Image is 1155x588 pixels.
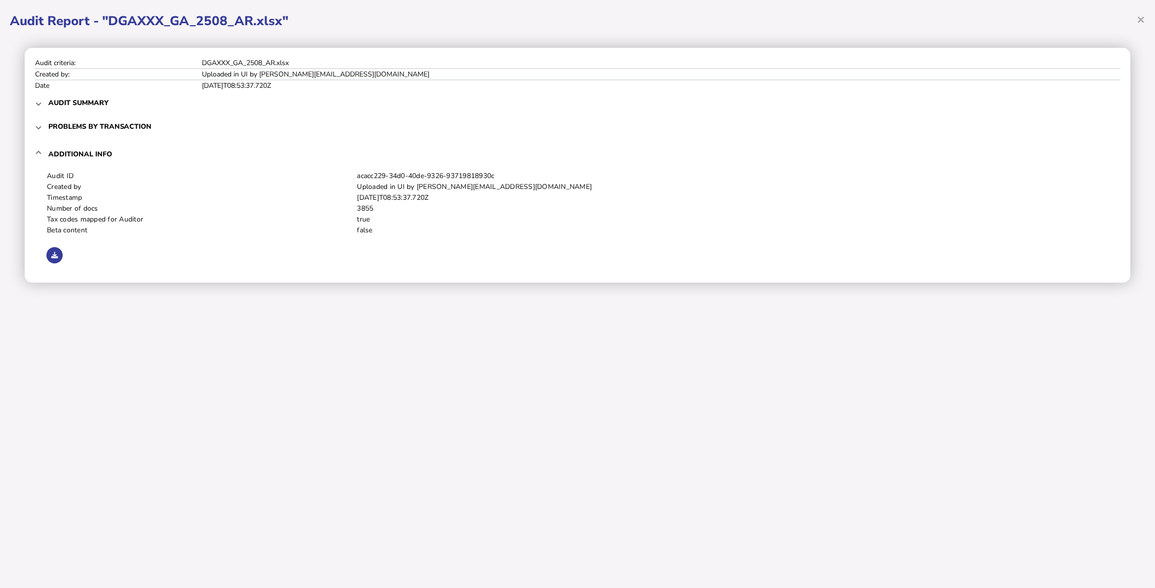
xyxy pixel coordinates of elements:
[35,69,201,80] td: Created by:
[201,80,1120,91] td: [DATE]T08:53:37.720Z
[35,170,1120,273] div: Additional info
[46,203,356,214] td: Number of docs
[46,192,356,203] td: Timestamp
[356,203,1109,214] td: 3855
[201,58,1120,69] td: DGAXXX_GA_2508_AR.xlsx
[356,171,1109,182] td: acacc229-34d0-40de-9326-93719818930c
[46,225,356,236] td: Beta content
[35,58,201,69] td: Audit criteria:
[356,225,1109,236] td: false
[35,114,1120,138] mat-expansion-panel-header: Problems by transaction
[48,122,152,131] h3: Problems by transaction
[46,171,356,182] td: Audit ID
[46,182,356,192] td: Created by
[356,214,1109,225] td: true
[1137,10,1145,29] span: ×
[35,91,1120,114] mat-expansion-panel-header: Audit summary
[10,12,1145,30] h1: Audit Report - "DGAXXX_GA_2508_AR.xlsx"
[48,98,109,108] h3: Audit summary
[46,214,356,225] td: Tax codes mapped for Auditor
[356,192,1109,203] td: [DATE]T08:53:37.720Z
[35,138,1120,170] mat-expansion-panel-header: Additional info
[46,247,63,263] button: Download audit errors list to Excel. Maximum 10k lines.
[356,182,1109,192] td: Uploaded in UI by [PERSON_NAME][EMAIL_ADDRESS][DOMAIN_NAME]
[35,80,201,91] td: Date
[48,149,112,159] h3: Additional info
[201,69,1120,80] td: Uploaded in UI by [PERSON_NAME][EMAIL_ADDRESS][DOMAIN_NAME]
